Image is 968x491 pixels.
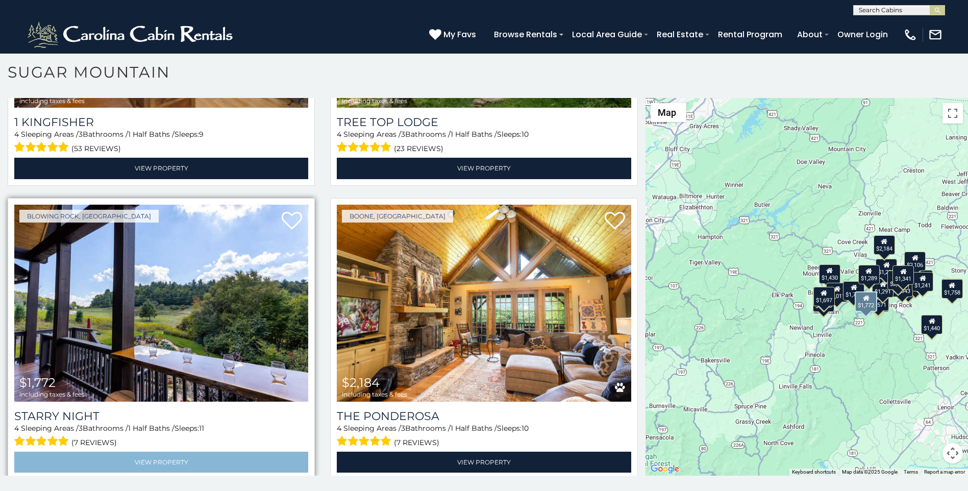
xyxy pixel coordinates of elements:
[19,97,85,104] span: including taxes & fees
[713,26,787,43] a: Rental Program
[337,409,631,423] a: The Ponderosa
[648,462,682,476] a: Open this area in Google Maps (opens a new window)
[337,423,631,449] div: Sleeping Areas / Bathrooms / Sleeps:
[337,205,631,402] a: The Ponderosa $2,184 including taxes & fees
[652,26,708,43] a: Real Estate
[651,103,686,122] button: Change map style
[443,28,476,41] span: My Favs
[843,281,864,301] div: $1,795
[903,28,917,42] img: phone-regular-white.png
[19,210,159,223] a: Blowing Rock, [GEOGRAPHIC_DATA]
[892,265,914,285] div: $1,341
[337,424,341,433] span: 4
[941,279,962,299] div: $1,758
[394,436,439,449] span: (7 reviews)
[14,205,308,402] img: Starry Night
[14,205,308,402] a: Starry Night $1,772 including taxes & fees
[342,210,453,223] a: Boone, [GEOGRAPHIC_DATA]
[928,28,942,42] img: mail-regular-white.png
[429,28,479,41] a: My Favs
[826,283,848,302] div: $2,011
[79,130,83,139] span: 3
[337,129,631,155] div: Sleeping Areas / Bathrooms / Sleeps:
[451,130,497,139] span: 1 Half Baths /
[199,424,204,433] span: 11
[924,469,965,475] a: Report a map error
[942,103,963,124] button: Toggle fullscreen view
[14,423,308,449] div: Sleeping Areas / Bathrooms / Sleeps:
[818,264,840,284] div: $1,430
[832,26,893,43] a: Owner Login
[342,391,407,398] span: including taxes & fees
[71,436,117,449] span: (7 reviews)
[874,235,895,255] div: $2,184
[337,452,631,473] a: View Property
[813,287,835,306] div: $1,697
[912,272,933,291] div: $1,241
[199,130,204,139] span: 9
[79,424,83,433] span: 3
[342,97,407,104] span: including taxes & fees
[792,26,828,43] a: About
[14,409,308,423] a: Starry Night
[813,287,834,306] div: $1,206
[867,291,889,311] div: $1,571
[489,26,562,43] a: Browse Rentals
[904,469,918,475] a: Terms (opens in new tab)
[337,130,341,139] span: 4
[14,115,308,129] a: 1 Kingfisher
[522,424,529,433] span: 10
[342,375,380,390] span: $2,184
[904,252,926,271] div: $2,106
[855,291,877,312] div: $1,772
[14,424,19,433] span: 4
[872,278,893,298] div: $1,291
[858,265,880,284] div: $1,289
[401,130,405,139] span: 3
[921,315,942,334] div: $1,440
[26,19,237,50] img: White-1-2.png
[128,130,175,139] span: 1 Half Baths /
[792,469,836,476] button: Keyboard shortcuts
[337,115,631,129] a: Tree Top Lodge
[394,142,443,155] span: (23 reviews)
[337,205,631,402] img: The Ponderosa
[887,271,909,290] div: $2,009
[337,158,631,179] a: View Property
[842,469,898,475] span: Map data ©2025 Google
[605,211,625,232] a: Add to favorites
[19,391,85,398] span: including taxes & fees
[451,424,497,433] span: 1 Half Baths /
[14,129,308,155] div: Sleeping Areas / Bathrooms / Sleeps:
[658,107,676,118] span: Map
[71,142,121,155] span: (53 reviews)
[14,158,308,179] a: View Property
[19,375,56,390] span: $1,772
[648,462,682,476] img: Google
[128,424,175,433] span: 1 Half Baths /
[282,211,302,232] a: Add to favorites
[14,452,308,473] a: View Property
[522,130,529,139] span: 10
[14,130,19,139] span: 4
[942,443,963,463] button: Map camera controls
[401,424,405,433] span: 3
[567,26,647,43] a: Local Area Guide
[876,259,897,278] div: $1,227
